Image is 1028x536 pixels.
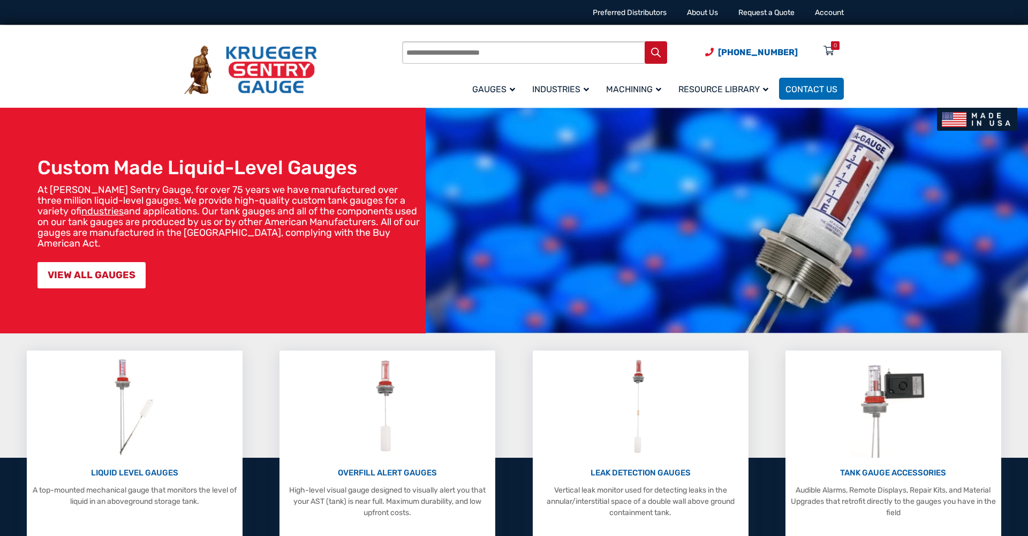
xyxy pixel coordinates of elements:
p: A top-mounted mechanical gauge that monitors the level of liquid in an aboveground storage tank. [32,485,237,507]
a: Phone Number (920) 434-8860 [705,46,798,59]
a: Gauges [466,76,526,101]
span: [PHONE_NUMBER] [718,47,798,57]
a: Account [815,8,844,17]
a: Machining [600,76,672,101]
p: High-level visual gauge designed to visually alert you that your AST (tank) is near full. Maximum... [285,485,490,518]
p: LEAK DETECTION GAUGES [538,467,743,479]
img: bg_hero_bannerksentry [426,108,1028,333]
span: Resource Library [678,84,768,94]
h1: Custom Made Liquid-Level Gauges [37,156,420,179]
img: Leak Detection Gauges [619,356,662,458]
a: About Us [687,8,718,17]
a: industries [81,205,124,217]
img: Liquid Level Gauges [106,356,163,458]
a: VIEW ALL GAUGES [37,262,146,288]
a: Request a Quote [738,8,795,17]
span: Industries [532,84,589,94]
a: Resource Library [672,76,779,101]
span: Contact Us [785,84,837,94]
p: At [PERSON_NAME] Sentry Gauge, for over 75 years we have manufactured over three million liquid-l... [37,184,420,249]
a: Contact Us [779,78,844,100]
p: OVERFILL ALERT GAUGES [285,467,490,479]
span: Machining [606,84,661,94]
img: Made In USA [937,108,1017,131]
img: Overfill Alert Gauges [364,356,412,458]
a: Preferred Distributors [593,8,667,17]
span: Gauges [472,84,515,94]
a: Industries [526,76,600,101]
p: LIQUID LEVEL GAUGES [32,467,237,479]
img: Tank Gauge Accessories [850,356,936,458]
p: Audible Alarms, Remote Displays, Repair Kits, and Material Upgrades that retrofit directly to the... [791,485,996,518]
img: Krueger Sentry Gauge [184,46,317,95]
p: Vertical leak monitor used for detecting leaks in the annular/interstitial space of a double wall... [538,485,743,518]
div: 0 [834,41,837,50]
p: TANK GAUGE ACCESSORIES [791,467,996,479]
